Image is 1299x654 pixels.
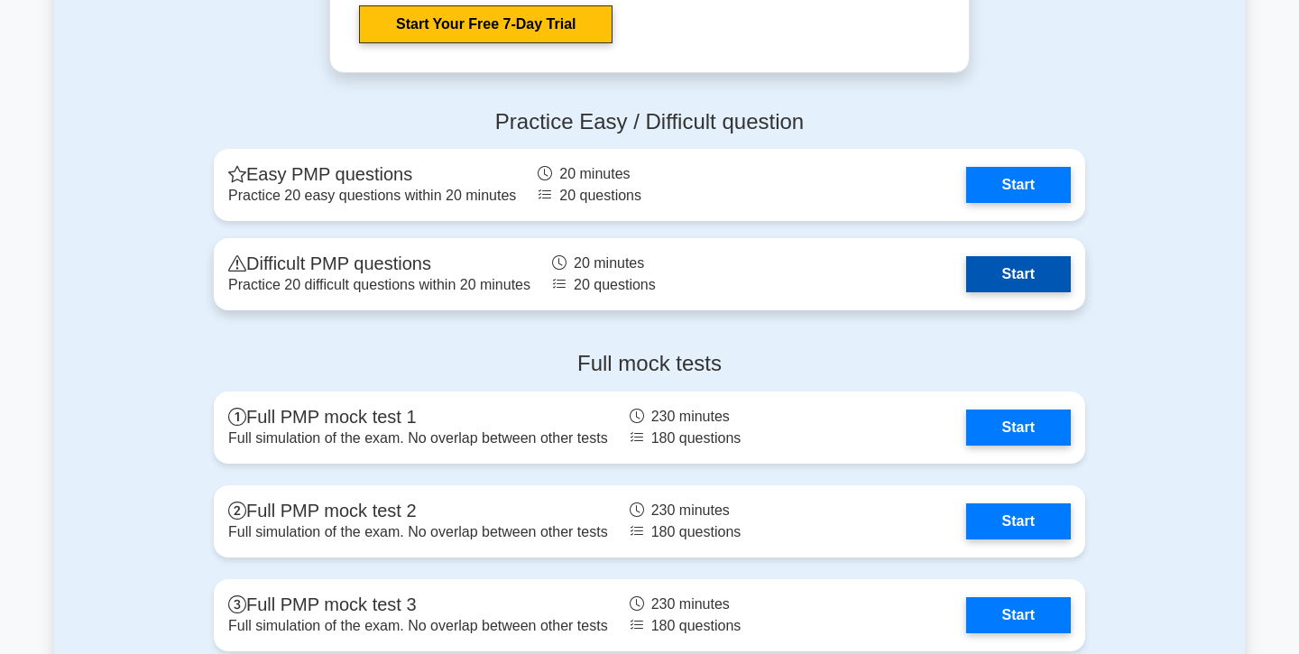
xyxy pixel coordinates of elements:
[359,5,613,43] a: Start Your Free 7-Day Trial
[966,256,1071,292] a: Start
[214,109,1085,135] h4: Practice Easy / Difficult question
[966,167,1071,203] a: Start
[966,410,1071,446] a: Start
[966,597,1071,633] a: Start
[966,503,1071,539] a: Start
[214,351,1085,377] h4: Full mock tests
